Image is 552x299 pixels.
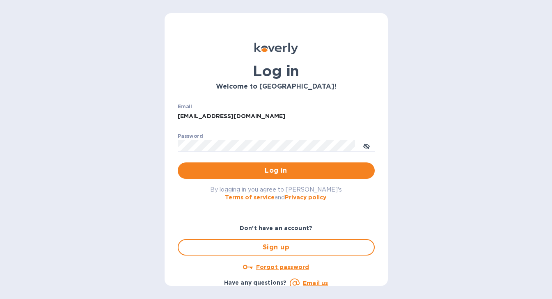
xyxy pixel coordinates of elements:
u: Forgot password [256,264,309,270]
a: Privacy policy [285,194,326,201]
b: Have any questions? [224,279,287,286]
button: toggle password visibility [358,137,375,154]
a: Email us [303,280,328,286]
b: Don't have an account? [240,225,312,231]
span: Sign up [185,242,367,252]
img: Koverly [254,43,298,54]
label: Password [178,134,203,139]
input: Enter email address [178,110,375,123]
span: Log in [184,166,368,176]
span: By logging in you agree to [PERSON_NAME]'s and . [210,186,342,201]
button: Sign up [178,239,375,256]
button: Log in [178,162,375,179]
label: Email [178,104,192,109]
h1: Log in [178,62,375,80]
h3: Welcome to [GEOGRAPHIC_DATA]! [178,83,375,91]
a: Terms of service [225,194,275,201]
